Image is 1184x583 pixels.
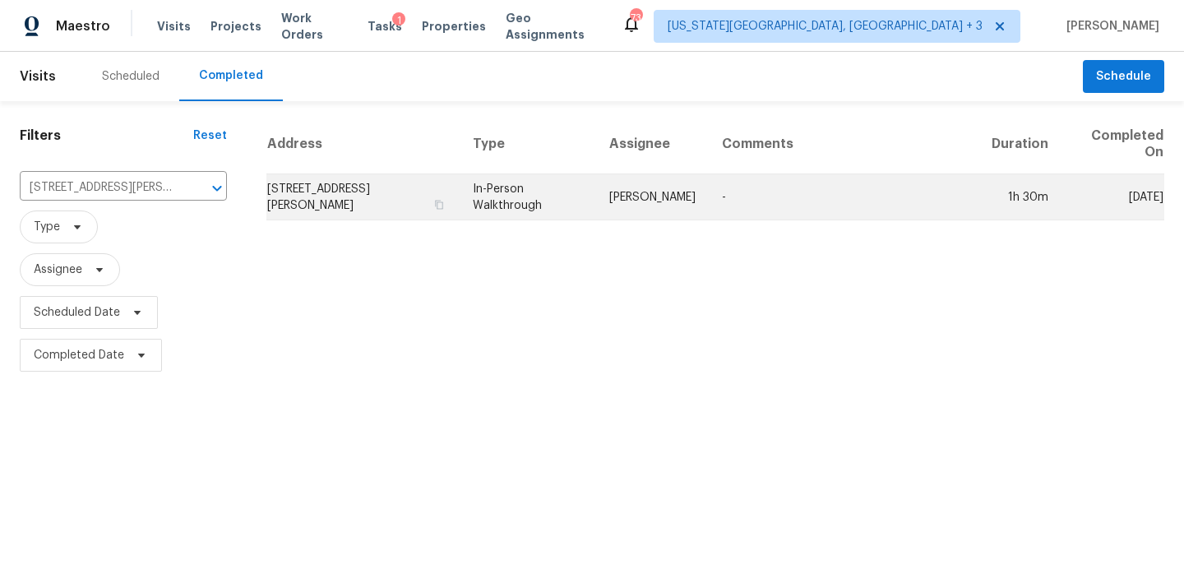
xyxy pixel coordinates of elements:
[1061,114,1164,174] th: Completed On
[709,114,978,174] th: Comments
[1096,67,1151,87] span: Schedule
[460,114,596,174] th: Type
[20,127,193,144] h1: Filters
[1060,18,1159,35] span: [PERSON_NAME]
[422,18,486,35] span: Properties
[596,174,709,220] td: [PERSON_NAME]
[1061,174,1164,220] td: [DATE]
[206,177,229,200] button: Open
[20,175,181,201] input: Search for an address...
[102,68,160,85] div: Scheduled
[266,174,460,220] td: [STREET_ADDRESS][PERSON_NAME]
[978,114,1061,174] th: Duration
[56,18,110,35] span: Maestro
[34,261,82,278] span: Assignee
[34,219,60,235] span: Type
[199,67,263,84] div: Completed
[392,12,405,29] div: 1
[1083,60,1164,94] button: Schedule
[266,114,460,174] th: Address
[630,10,641,26] div: 73
[432,197,446,212] button: Copy Address
[281,10,349,43] span: Work Orders
[34,304,120,321] span: Scheduled Date
[668,18,983,35] span: [US_STATE][GEOGRAPHIC_DATA], [GEOGRAPHIC_DATA] + 3
[193,127,227,144] div: Reset
[596,114,709,174] th: Assignee
[978,174,1061,220] td: 1h 30m
[34,347,124,363] span: Completed Date
[368,21,402,32] span: Tasks
[460,174,596,220] td: In-Person Walkthrough
[157,18,191,35] span: Visits
[709,174,978,220] td: -
[210,18,261,35] span: Projects
[20,58,56,95] span: Visits
[506,10,602,43] span: Geo Assignments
